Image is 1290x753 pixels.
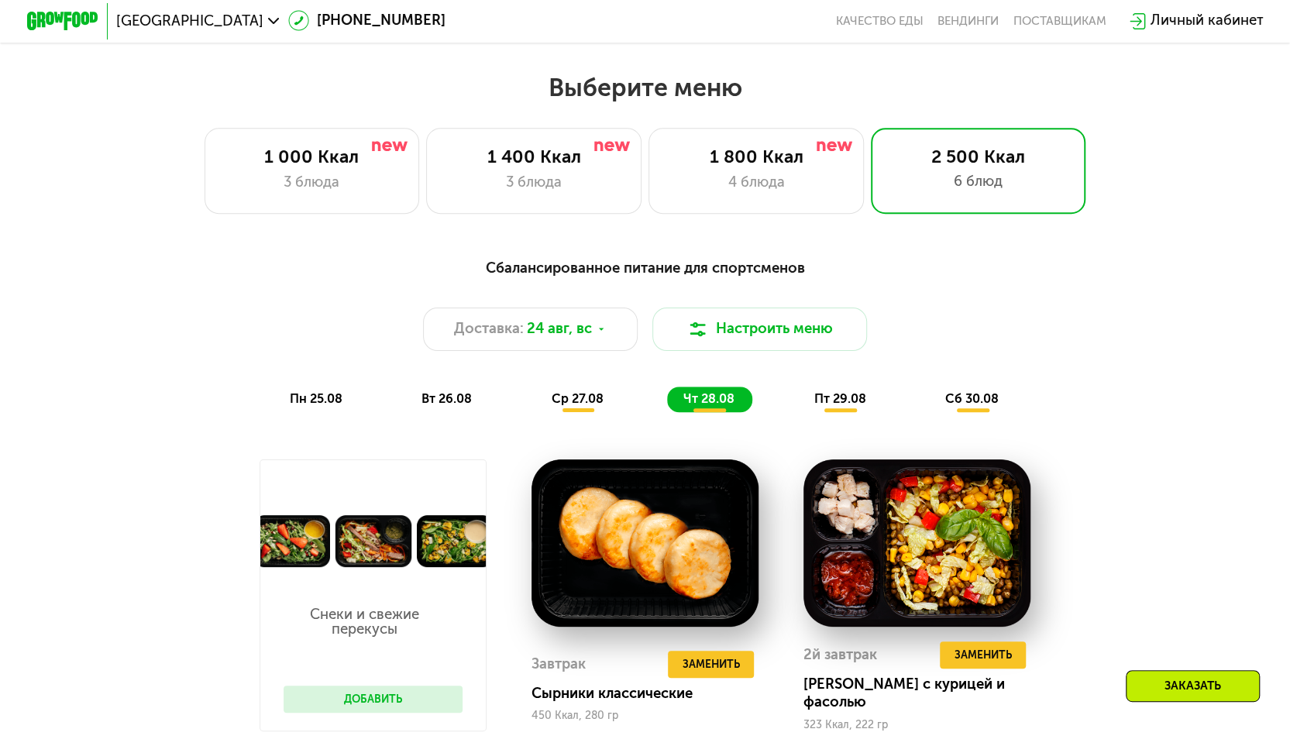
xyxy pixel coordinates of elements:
div: 3 блюда [223,172,401,194]
span: Заменить [954,646,1011,664]
p: Снеки и свежие перекусы [284,607,445,636]
div: 4 блюда [667,172,845,194]
div: 2й завтрак [803,641,877,669]
div: 450 Ккал, 280 гр [531,710,759,722]
h2: Выберите меню [57,72,1233,103]
a: Качество еды [836,14,924,29]
button: Заменить [668,651,754,678]
div: 1 000 Ккал [223,146,401,168]
div: 323 Ккал, 222 гр [803,719,1030,731]
button: Заменить [940,641,1026,669]
div: Сбалансированное питание для спортсменов [115,257,1175,280]
a: Вендинги [937,14,999,29]
div: 1 800 Ккал [667,146,845,168]
span: сб 30.08 [945,391,999,406]
span: 24 авг, вс [527,318,592,340]
div: 2 500 Ккал [889,146,1068,168]
button: Настроить меню [652,308,868,351]
span: пт 29.08 [814,391,865,406]
span: Доставка: [453,318,523,340]
span: [GEOGRAPHIC_DATA] [116,14,263,29]
span: чт 28.08 [683,391,734,406]
div: [PERSON_NAME] с курицей и фасолью [803,676,1044,711]
div: поставщикам [1013,14,1106,29]
div: Завтрак [531,651,586,678]
span: пн 25.08 [289,391,342,406]
button: Добавить [284,686,463,713]
div: 3 блюда [445,172,623,194]
span: ср 27.08 [552,391,604,406]
a: [PHONE_NUMBER] [288,10,445,32]
div: Заказать [1126,670,1260,702]
div: Личный кабинет [1150,10,1263,32]
span: Заменить [683,655,740,673]
div: 6 блюд [889,171,1068,193]
div: Сырники классические [531,685,772,703]
div: 1 400 Ккал [445,146,623,168]
span: вт 26.08 [421,391,472,406]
